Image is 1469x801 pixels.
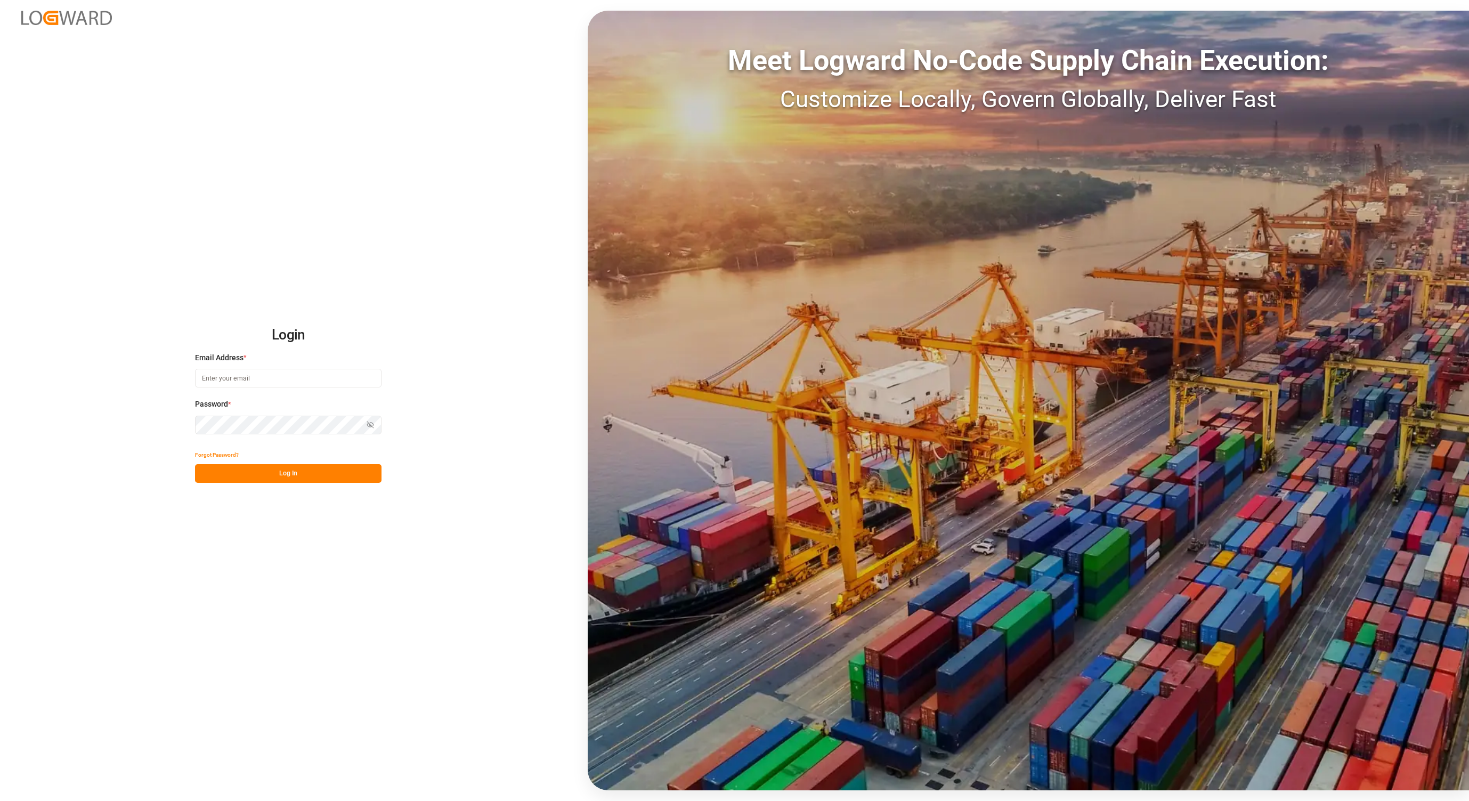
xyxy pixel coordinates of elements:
input: Enter your email [195,369,382,387]
h2: Login [195,318,382,352]
span: Email Address [195,352,244,363]
button: Forgot Password? [195,446,239,464]
span: Password [195,399,228,410]
div: Customize Locally, Govern Globally, Deliver Fast [588,82,1469,117]
img: Logward_new_orange.png [21,11,112,25]
button: Log In [195,464,382,483]
div: Meet Logward No-Code Supply Chain Execution: [588,40,1469,82]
